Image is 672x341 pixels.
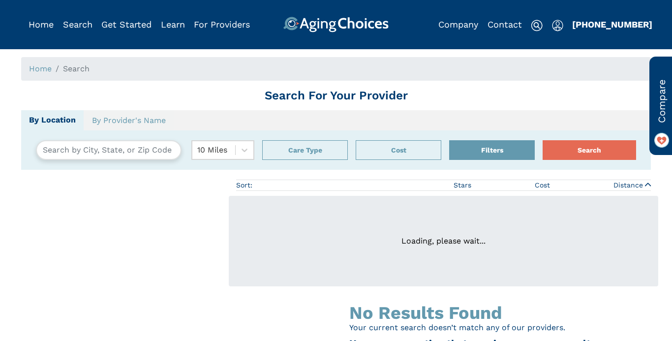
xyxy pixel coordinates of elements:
[29,64,52,73] a: Home
[229,196,658,286] div: Loading, please wait...
[552,20,563,31] img: user-icon.svg
[356,140,441,160] div: Popover trigger
[262,140,348,160] button: Care Type
[283,17,389,32] img: AgingChoices
[572,19,652,30] a: [PHONE_NUMBER]
[454,180,471,190] span: Stars
[21,110,84,130] a: By Location
[535,180,550,190] span: Cost
[236,180,252,190] div: Sort:
[613,180,643,190] span: Distance
[356,140,441,160] button: Cost
[543,140,636,160] button: Search
[63,64,90,73] span: Search
[101,19,152,30] a: Get Started
[262,140,348,160] div: Popover trigger
[438,19,478,30] a: Company
[552,17,563,32] div: Popover trigger
[194,19,250,30] a: For Providers
[449,140,535,160] button: Filters
[449,140,535,160] div: Popover trigger
[21,57,651,81] nav: breadcrumb
[84,110,174,131] a: By Provider's Name
[21,89,651,103] h1: Search For Your Provider
[654,133,669,148] img: favorite_on.png
[349,322,651,334] p: Your current search doesn’t match any of our providers.
[349,304,651,322] div: No Results Found
[654,79,669,123] span: Compare
[531,20,543,31] img: search-icon.svg
[36,140,182,160] input: Search by City, State, or Zip Code
[63,17,92,32] div: Popover trigger
[488,19,522,30] a: Contact
[161,19,185,30] a: Learn
[63,19,92,30] a: Search
[29,19,54,30] a: Home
